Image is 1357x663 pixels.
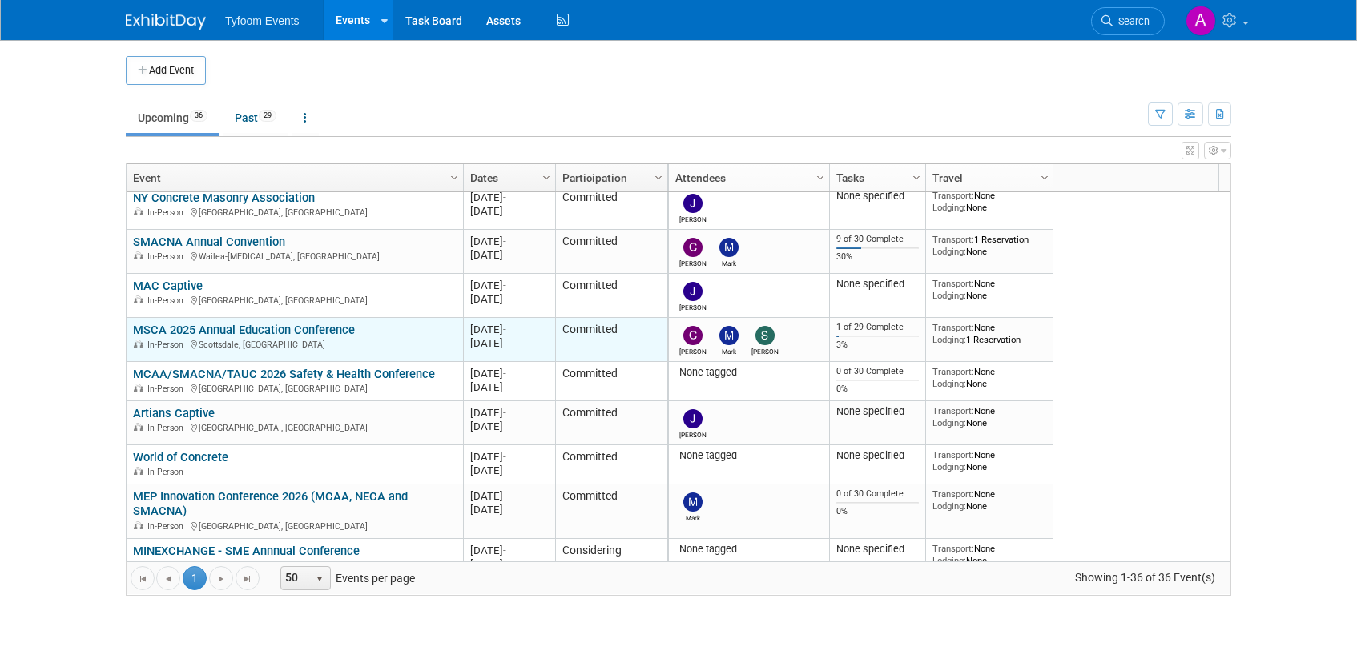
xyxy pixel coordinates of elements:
[133,249,456,263] div: Wailea-[MEDICAL_DATA], [GEOGRAPHIC_DATA]
[555,539,667,578] td: Considering
[470,406,548,420] div: [DATE]
[209,566,233,590] a: Go to the next page
[679,213,707,223] div: Jason Cuskelly
[719,326,739,345] img: Mark Nelson
[836,251,920,263] div: 30%
[932,190,1048,213] div: None None
[147,467,188,477] span: In-Person
[470,420,548,433] div: [DATE]
[555,186,667,230] td: Committed
[910,171,923,184] span: Column Settings
[147,521,188,532] span: In-Person
[147,207,188,218] span: In-Person
[470,279,548,292] div: [DATE]
[836,278,920,291] div: None specified
[836,340,920,351] div: 3%
[932,334,966,345] span: Lodging:
[147,384,188,394] span: In-Person
[679,428,707,439] div: Jason Cuskelly
[156,566,180,590] a: Go to the previous page
[470,544,548,557] div: [DATE]
[932,378,966,389] span: Lodging:
[134,251,143,259] img: In-Person Event
[133,279,203,293] a: MAC Captive
[679,257,707,267] div: Chris Walker
[683,492,703,512] img: Mark Nelson
[503,490,506,502] span: -
[1037,164,1054,188] a: Column Settings
[134,521,143,529] img: In-Person Event
[133,406,215,420] a: Artians Captive
[470,204,548,218] div: [DATE]
[215,573,228,585] span: Go to the next page
[223,102,288,133] a: Past29
[683,238,703,257] img: Chris Walker
[133,381,456,395] div: [GEOGRAPHIC_DATA], [GEOGRAPHIC_DATA]
[147,251,188,262] span: In-Person
[932,543,1048,566] div: None None
[1113,15,1150,27] span: Search
[503,235,506,247] span: -
[555,318,667,362] td: Committed
[814,171,827,184] span: Column Settings
[932,278,1048,301] div: None None
[147,340,188,350] span: In-Person
[932,366,1048,389] div: None None
[134,295,143,303] img: In-Person Event
[133,337,456,351] div: Scottsdale, [GEOGRAPHIC_DATA]
[1186,6,1216,36] img: Angie Nichols
[134,207,143,215] img: In-Person Event
[133,293,456,307] div: [GEOGRAPHIC_DATA], [GEOGRAPHIC_DATA]
[836,190,920,203] div: None specified
[133,519,456,532] div: [GEOGRAPHIC_DATA], [GEOGRAPHIC_DATA]
[932,322,974,333] span: Transport:
[190,110,207,122] span: 36
[470,557,548,571] div: [DATE]
[679,301,707,311] div: Jason Cuskelly
[679,512,707,522] div: Mark Nelson
[503,323,506,336] span: -
[555,230,667,274] td: Committed
[932,164,1043,191] a: Travel
[134,467,143,475] img: In-Person Event
[260,566,431,590] span: Events per page
[133,489,408,519] a: MEP Innovation Conference 2026 (MCAA, NECA and SMACNA)
[126,56,206,85] button: Add Event
[470,191,548,204] div: [DATE]
[470,367,548,380] div: [DATE]
[675,449,823,462] div: None tagged
[503,407,506,419] span: -
[470,292,548,306] div: [DATE]
[755,326,775,345] img: Steve Davis
[719,238,739,257] img: Mark Nelson
[126,14,206,30] img: ExhibitDay
[470,248,548,262] div: [DATE]
[836,506,920,517] div: 0%
[932,488,1048,512] div: None None
[932,278,974,289] span: Transport:
[932,234,1048,257] div: 1 Reservation None
[812,164,830,188] a: Column Settings
[555,484,667,539] td: Committed
[932,449,974,460] span: Transport:
[932,290,966,301] span: Lodging:
[133,367,435,381] a: MCAA/SMACNA/TAUC 2026 Safety & Health Conference
[470,489,548,503] div: [DATE]
[470,164,545,191] a: Dates
[470,336,548,350] div: [DATE]
[1061,566,1230,589] span: Showing 1-36 of 36 Event(s)
[683,194,703,213] img: Jason Cuskelly
[555,445,667,484] td: Committed
[540,171,553,184] span: Column Settings
[133,205,456,219] div: [GEOGRAPHIC_DATA], [GEOGRAPHIC_DATA]
[932,488,974,500] span: Transport:
[836,449,920,462] div: None specified
[652,171,665,184] span: Column Settings
[183,566,207,590] span: 1
[683,326,703,345] img: Chris Walker
[562,164,657,191] a: Participation
[932,405,974,416] span: Transport:
[225,14,300,27] span: Tyfoom Events
[448,171,461,184] span: Column Settings
[470,235,548,248] div: [DATE]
